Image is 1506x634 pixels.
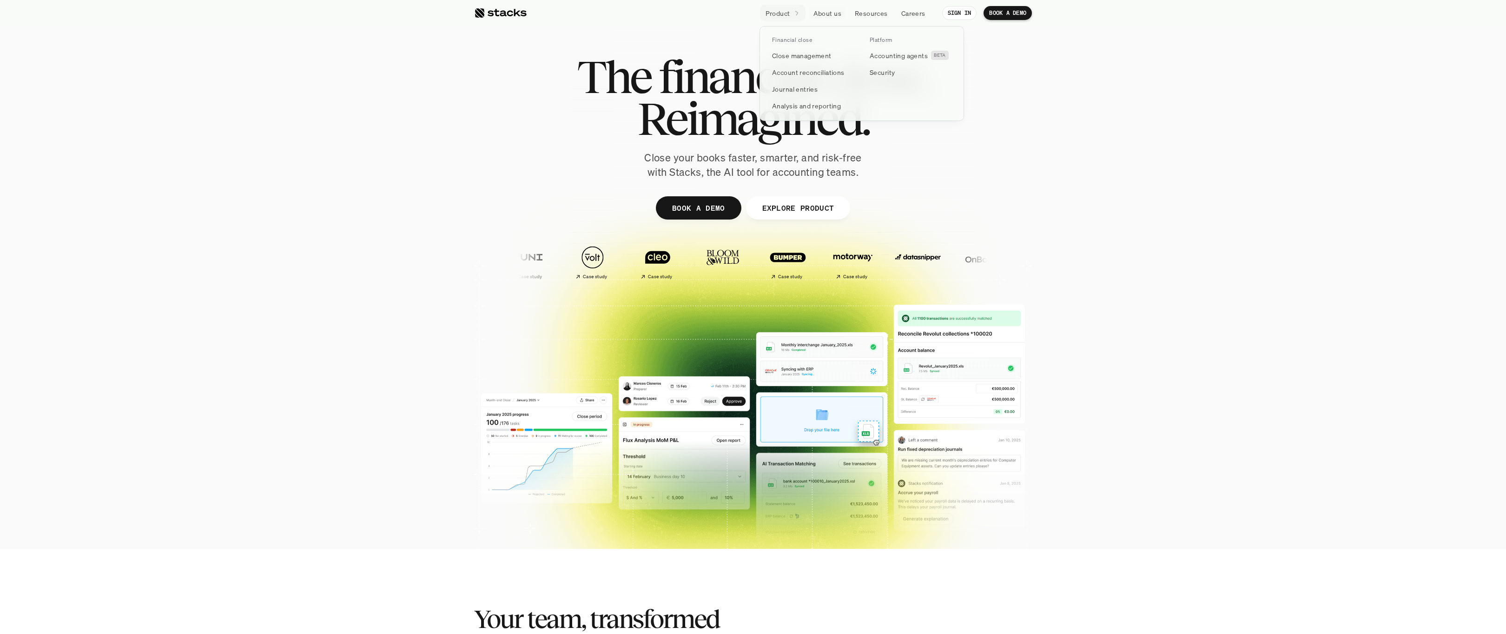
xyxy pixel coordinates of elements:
[864,64,957,80] a: Security
[870,37,892,43] p: Platform
[575,274,599,280] h2: Case study
[656,196,741,220] a: BOOK A DEMO
[766,8,790,18] p: Product
[772,101,841,111] p: Analysis and reporting
[766,47,859,64] a: Close management
[855,8,888,18] p: Resources
[989,10,1026,16] p: BOOK A DEMO
[942,6,977,20] a: SIGN IN
[815,241,875,283] a: Case study
[766,97,859,114] a: Analysis and reporting
[808,5,847,21] a: About us
[659,56,819,98] span: financial
[762,201,834,214] p: EXPLORE PRODUCT
[637,151,869,180] p: Close your books faster, smarter, and risk-free with Stacks, the AI tool for accounting teams.
[772,37,812,43] p: Financial close
[813,8,841,18] p: About us
[766,80,859,97] a: Journal entries
[849,5,893,21] a: Resources
[637,98,869,140] span: Reimagined.
[640,274,664,280] h2: Case study
[772,51,832,60] p: Close management
[746,196,850,220] a: EXPLORE PRODUCT
[766,64,859,80] a: Account reconciliations
[110,215,151,222] a: Privacy Policy
[474,605,939,634] h2: Your team, transformed
[750,241,810,283] a: Case study
[870,51,928,60] p: Accounting agents
[577,56,651,98] span: The
[772,67,845,77] p: Account reconciliations
[984,6,1032,20] a: BOOK A DEMO
[870,67,895,77] p: Security
[555,241,615,283] a: Case study
[509,274,534,280] h2: Case study
[934,53,946,58] h2: BETA
[770,274,794,280] h2: Case study
[620,241,680,283] a: Case study
[901,8,925,18] p: Careers
[864,47,957,64] a: Accounting agentsBETA
[835,274,859,280] h2: Case study
[772,84,818,94] p: Journal entries
[489,241,550,283] a: Case study
[672,201,725,214] p: BOOK A DEMO
[948,10,971,16] p: SIGN IN
[896,5,931,21] a: Careers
